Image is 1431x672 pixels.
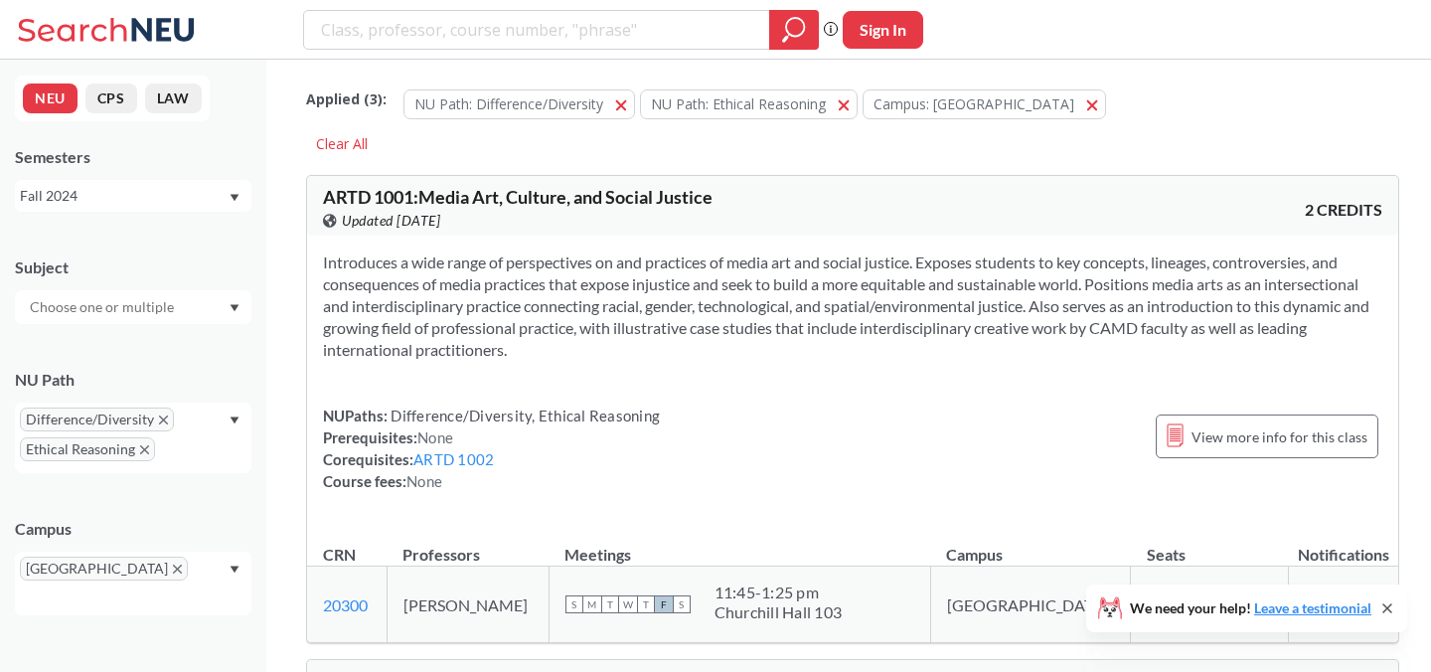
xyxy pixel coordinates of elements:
[715,583,843,602] div: 11:45 - 1:25 pm
[387,524,549,567] th: Professors
[782,16,806,44] svg: magnifying glass
[230,566,239,574] svg: Dropdown arrow
[15,290,251,324] div: Dropdown arrow
[15,552,251,615] div: [GEOGRAPHIC_DATA]X to remove pillDropdown arrow
[863,89,1106,119] button: Campus: [GEOGRAPHIC_DATA]
[15,180,251,212] div: Fall 2024Dropdown arrow
[1130,601,1371,615] span: We need your help!
[20,557,188,581] span: [GEOGRAPHIC_DATA]X to remove pill
[159,416,168,424] svg: X to remove pill
[323,544,356,566] div: CRN
[930,524,1130,567] th: Campus
[549,524,930,567] th: Meetings
[406,472,442,490] span: None
[843,11,923,49] button: Sign In
[1289,524,1398,567] th: Notifications
[85,84,137,113] button: CPS
[403,89,635,119] button: NU Path: Difference/Diversity
[1254,599,1371,616] a: Leave a testimonial
[20,295,187,319] input: Choose one or multiple
[15,369,251,391] div: NU Path
[306,129,378,159] div: Clear All
[387,567,549,643] td: [PERSON_NAME]
[323,252,1382,361] section: Introduces a wide range of perspectives on and practices of media art and social justice. Exposes...
[413,450,494,468] a: ARTD 1002
[651,94,826,113] span: NU Path: Ethical Reasoning
[388,407,660,424] span: Difference/Diversity, Ethical Reasoning
[323,186,713,208] span: ARTD 1001 : Media Art, Culture, and Social Justice
[1131,524,1289,567] th: Seats
[230,194,239,202] svg: Dropdown arrow
[417,428,453,446] span: None
[20,185,228,207] div: Fall 2024
[565,595,583,613] span: S
[145,84,202,113] button: LAW
[230,304,239,312] svg: Dropdown arrow
[583,595,601,613] span: M
[637,595,655,613] span: T
[15,403,251,473] div: Difference/DiversityX to remove pillEthical ReasoningX to remove pillDropdown arrow
[20,408,174,431] span: Difference/DiversityX to remove pill
[640,89,858,119] button: NU Path: Ethical Reasoning
[1192,424,1367,449] span: View more info for this class
[655,595,673,613] span: F
[323,405,660,492] div: NUPaths: Prerequisites: Corequisites: Course fees:
[323,595,368,614] a: 20300
[769,10,819,50] div: magnifying glass
[319,13,755,47] input: Class, professor, course number, "phrase"
[15,146,251,168] div: Semesters
[414,94,603,113] span: NU Path: Difference/Diversity
[715,602,843,622] div: Churchill Hall 103
[601,595,619,613] span: T
[1305,199,1382,221] span: 2 CREDITS
[173,565,182,574] svg: X to remove pill
[874,94,1074,113] span: Campus: [GEOGRAPHIC_DATA]
[230,417,239,424] svg: Dropdown arrow
[930,567,1130,643] td: [GEOGRAPHIC_DATA]
[306,88,387,110] span: Applied ( 3 ):
[15,256,251,278] div: Subject
[342,210,440,232] span: Updated [DATE]
[673,595,691,613] span: S
[15,518,251,540] div: Campus
[140,445,149,454] svg: X to remove pill
[23,84,78,113] button: NEU
[619,595,637,613] span: W
[20,437,155,461] span: Ethical ReasoningX to remove pill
